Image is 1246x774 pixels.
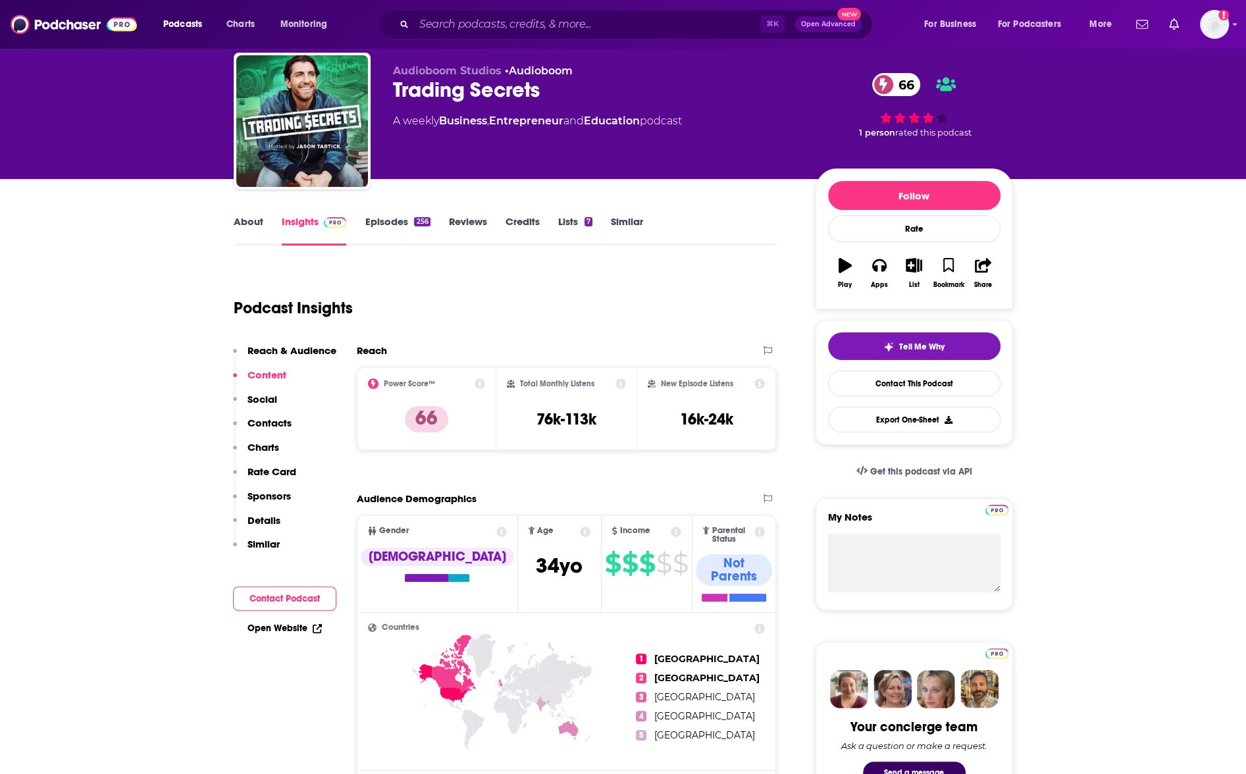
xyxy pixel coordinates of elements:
[361,548,514,566] div: [DEMOGRAPHIC_DATA]
[841,740,987,751] div: Ask a question or make a request.
[233,514,280,538] button: Details
[1200,10,1229,39] button: Show profile menu
[1200,10,1229,39] span: Logged in as jennevievef
[850,719,977,735] div: Your concierge team
[233,344,336,369] button: Reach & Audience
[636,692,646,702] span: 3
[846,455,983,488] a: Get this podcast via API
[584,217,592,226] div: 7
[233,441,279,465] button: Charts
[1164,13,1184,36] a: Show notifications dropdown
[654,729,755,741] span: [GEOGRAPHIC_DATA]
[233,393,277,417] button: Social
[1200,10,1229,39] img: User Profile
[924,15,976,34] span: For Business
[830,670,868,708] img: Sydney Profile
[1131,13,1153,36] a: Show notifications dropdown
[859,128,895,138] span: 1 person
[393,113,682,129] div: A weekly podcast
[247,623,322,634] a: Open Website
[915,14,993,35] button: open menu
[536,553,583,579] span: 34 yo
[509,64,573,77] a: Audioboom
[563,115,584,127] span: and
[838,281,852,289] div: Play
[1080,14,1128,35] button: open menu
[885,73,921,96] span: 66
[605,553,621,574] span: $
[233,490,291,514] button: Sponsors
[828,371,1000,396] a: Contact This Podcast
[760,16,785,33] span: ⌘ K
[271,14,344,35] button: open menu
[895,128,972,138] span: rated this podcast
[520,379,594,388] h2: Total Monthly Listens
[247,514,280,527] p: Details
[247,490,291,502] p: Sponsors
[382,623,419,632] span: Countries
[883,342,894,352] img: tell me why sparkle
[933,281,964,289] div: Bookmark
[226,15,255,34] span: Charts
[247,538,280,550] p: Similar
[917,670,955,708] img: Jules Profile
[414,217,430,226] div: 256
[985,646,1008,659] a: Pro website
[896,249,931,297] button: List
[620,527,650,535] span: Income
[247,441,279,453] p: Charts
[357,492,477,505] h2: Audience Demographics
[11,12,137,37] a: Podchaser - Follow, Share and Rate Podcasts
[247,369,286,381] p: Content
[489,115,563,127] a: Entrepreneur
[654,691,755,703] span: [GEOGRAPHIC_DATA]
[673,553,688,574] span: $
[828,407,1000,432] button: Export One-Sheet
[280,15,327,34] span: Monitoring
[384,379,435,388] h2: Power Score™
[873,670,912,708] img: Barbara Profile
[247,393,277,405] p: Social
[870,466,972,477] span: Get this podcast via API
[379,527,409,535] span: Gender
[636,654,646,664] span: 1
[985,503,1008,515] a: Pro website
[680,409,733,429] h3: 16k-24k
[558,215,592,245] a: Lists7
[656,553,671,574] span: $
[233,586,336,611] button: Contact Podcast
[795,16,862,32] button: Open AdvancedNew
[862,249,896,297] button: Apps
[536,409,596,429] h3: 76k-113k
[960,670,999,708] img: Jon Profile
[393,64,502,77] span: Audioboom Studios
[324,217,347,228] img: Podchaser Pro
[282,215,347,245] a: InsightsPodchaser Pro
[584,115,640,127] a: Education
[233,369,286,393] button: Content
[828,181,1000,210] button: Follow
[233,465,296,490] button: Rate Card
[234,298,353,318] h1: Podcast Insights
[974,281,992,289] div: Share
[966,249,1000,297] button: Share
[654,672,760,684] span: [GEOGRAPHIC_DATA]
[696,554,773,586] div: Not Parents
[931,249,966,297] button: Bookmark
[365,215,430,245] a: Episodes256
[1089,15,1112,34] span: More
[505,64,573,77] span: •
[247,344,336,357] p: Reach & Audience
[611,215,643,245] a: Similar
[236,55,368,187] img: Trading Secrets
[816,64,1013,146] div: 66 1 personrated this podcast
[154,14,219,35] button: open menu
[439,115,487,127] a: Business
[537,527,554,535] span: Age
[639,553,655,574] span: $
[654,653,760,665] span: [GEOGRAPHIC_DATA]
[390,9,885,39] div: Search podcasts, credits, & more...
[506,215,540,245] a: Credits
[1218,10,1229,20] svg: Add a profile image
